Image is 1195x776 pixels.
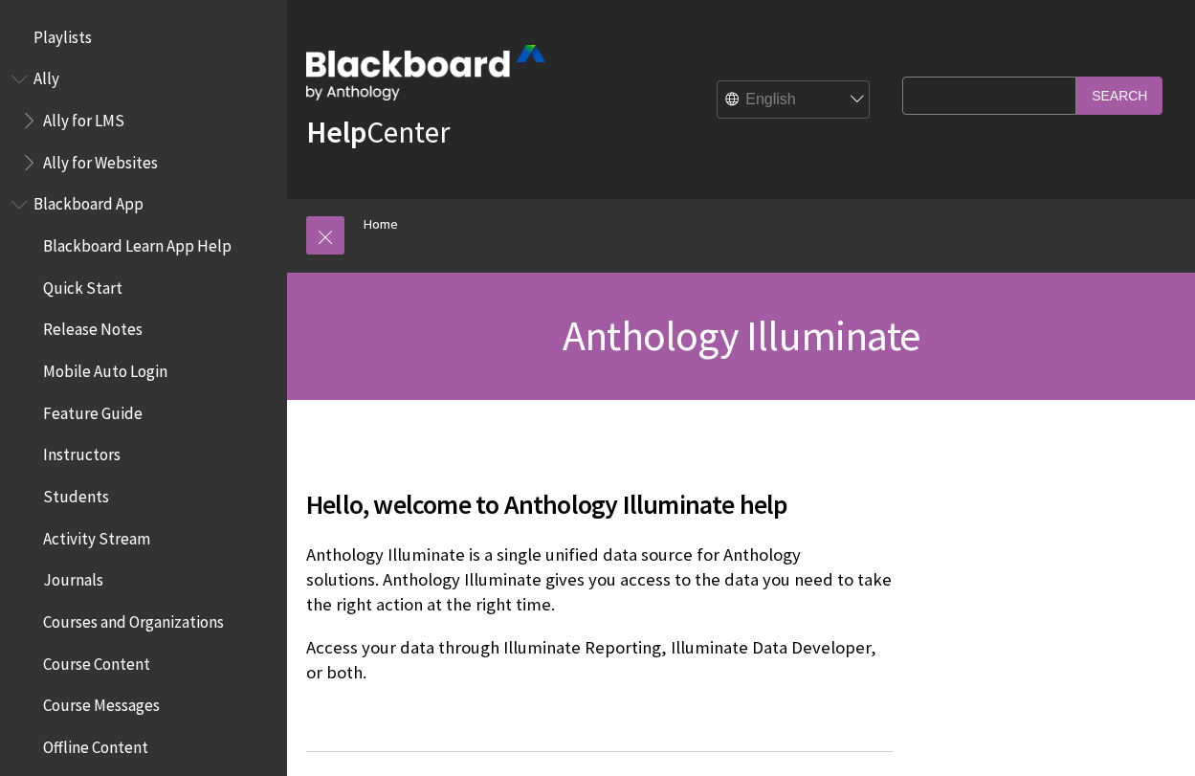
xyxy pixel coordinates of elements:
[43,146,158,172] span: Ally for Websites
[306,543,893,618] p: Anthology Illuminate is a single unified data source for Anthology solutions. Anthology Illuminat...
[11,21,276,54] nav: Book outline for Playlists
[11,63,276,179] nav: Book outline for Anthology Ally Help
[718,81,871,120] select: Site Language Selector
[43,648,150,674] span: Course Content
[563,309,919,362] span: Anthology Illuminate
[43,230,232,255] span: Blackboard Learn App Help
[306,461,893,524] h2: Hello, welcome to Anthology Illuminate help
[43,104,124,130] span: Ally for LMS
[364,212,398,236] a: Home
[43,439,121,465] span: Instructors
[43,522,150,548] span: Activity Stream
[1076,77,1162,114] input: Search
[43,731,148,757] span: Offline Content
[306,113,366,151] strong: Help
[33,63,59,89] span: Ally
[43,272,122,298] span: Quick Start
[43,565,103,590] span: Journals
[43,690,160,716] span: Course Messages
[43,314,143,340] span: Release Notes
[33,21,92,47] span: Playlists
[306,635,893,685] p: Access your data through Illuminate Reporting, Illuminate Data Developer, or both.
[43,397,143,423] span: Feature Guide
[33,188,144,214] span: Blackboard App
[43,606,224,632] span: Courses and Organizations
[306,113,450,151] a: HelpCenter
[43,480,109,506] span: Students
[306,45,545,100] img: Blackboard by Anthology
[43,355,167,381] span: Mobile Auto Login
